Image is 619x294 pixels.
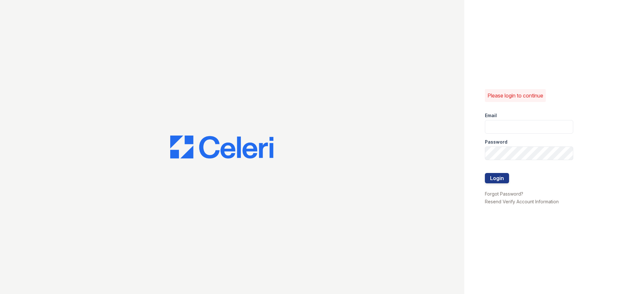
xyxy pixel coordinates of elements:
p: Please login to continue [487,92,543,99]
a: Resend Verify Account Information [485,199,559,204]
label: Email [485,112,497,119]
a: Forgot Password? [485,191,523,197]
img: CE_Logo_Blue-a8612792a0a2168367f1c8372b55b34899dd931a85d93a1a3d3e32e68fde9ad4.png [170,136,273,159]
button: Login [485,173,509,183]
label: Password [485,139,507,145]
